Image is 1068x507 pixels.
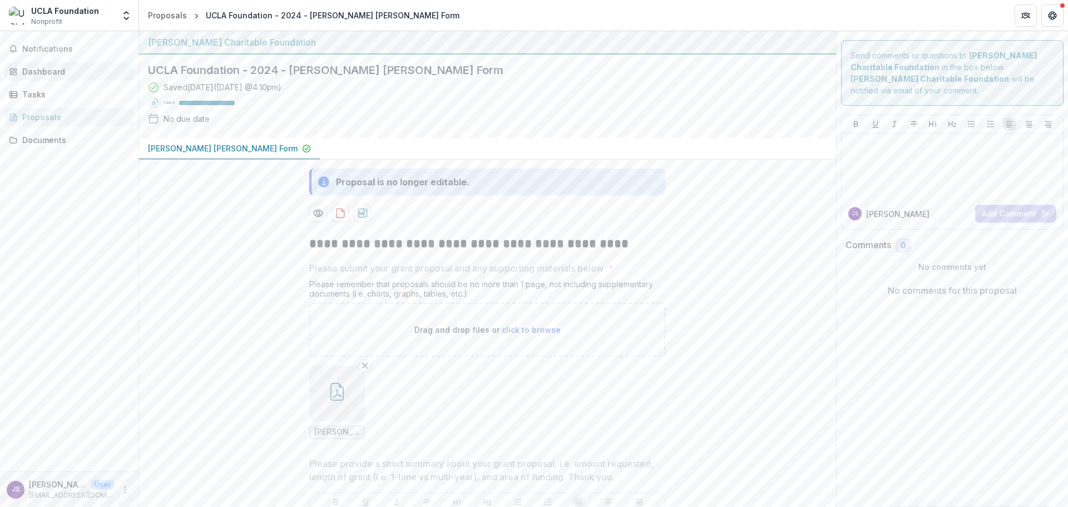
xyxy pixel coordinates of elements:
[22,45,130,54] span: Notifications
[29,490,114,500] p: [EMAIL_ADDRESS][DOMAIN_NAME]
[31,5,99,17] div: UCLA Foundation
[4,62,134,81] a: Dashboard
[851,74,1009,83] strong: [PERSON_NAME] Charitable Foundation
[309,204,327,222] button: Preview 79b259b1-2282-437c-81ed-214554fd5034-0.pdf
[1041,4,1064,27] button: Get Help
[888,284,1017,297] p: No comments for this proposal
[314,427,360,437] span: [PERSON_NAME] Charitable Foundation Summer Camp Grant [DATE]1p.pdf
[984,117,997,131] button: Ordered List
[4,131,134,149] a: Documents
[309,279,665,303] div: Please remember that proposals should be no more than 1 page, not including supplementary documen...
[118,483,132,496] button: More
[309,366,365,439] div: Remove File[PERSON_NAME] Charitable Foundation Summer Camp Grant [DATE]1p.pdf
[4,40,134,58] button: Notifications
[845,261,1060,273] p: No comments yet
[965,117,978,131] button: Bullet List
[1003,117,1016,131] button: Align Left
[22,134,125,146] div: Documents
[907,117,921,131] button: Strike
[148,9,187,21] div: Proposals
[866,208,929,220] p: [PERSON_NAME]
[841,40,1064,106] div: Send comments or questions to in the box below. will be notified via email of your comment.
[888,117,901,131] button: Italicize
[31,17,62,27] span: Nonprofit
[502,325,561,334] span: click to browse
[22,66,125,77] div: Dashboard
[12,486,20,493] div: Janice Shintaku
[852,211,858,216] div: Janice Shintaku
[206,9,459,21] div: UCLA Foundation - 2024 - [PERSON_NAME] [PERSON_NAME] Form
[22,111,125,123] div: Proposals
[354,204,372,222] button: download-proposal
[1015,4,1037,27] button: Partners
[164,81,281,93] div: Saved [DATE] ( [DATE] @ 4:10pm )
[1022,117,1036,131] button: Align Center
[845,240,891,250] h2: Comments
[849,117,863,131] button: Bold
[164,113,210,125] div: No due date
[901,241,906,250] span: 0
[309,457,659,484] p: Please provide a short summary about your grant proposal, i.e. amount requested, length of grant ...
[4,85,134,104] a: Tasks
[336,175,469,189] div: Proposal is no longer editable.
[148,142,298,154] p: [PERSON_NAME] [PERSON_NAME] Form
[29,479,87,490] p: [PERSON_NAME]
[91,480,114,490] p: User
[1041,117,1055,131] button: Align Right
[926,117,940,131] button: Heading 1
[358,359,372,372] button: Remove File
[9,7,27,24] img: UCLA Foundation
[946,117,959,131] button: Heading 2
[414,324,561,336] p: Drag and drop files or
[332,204,349,222] button: download-proposal
[4,108,134,126] a: Proposals
[309,262,604,275] p: Please submit your grant proposal and any supporting materials below
[144,7,464,23] nav: breadcrumb
[118,4,134,27] button: Open entity switcher
[869,117,882,131] button: Underline
[22,88,125,100] div: Tasks
[975,205,1056,223] button: Add Comment
[144,7,191,23] a: Proposals
[164,99,175,107] p: 100 %
[148,36,827,49] div: [PERSON_NAME] Charitable Foundation
[148,63,809,77] h2: UCLA Foundation - 2024 - [PERSON_NAME] [PERSON_NAME] Form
